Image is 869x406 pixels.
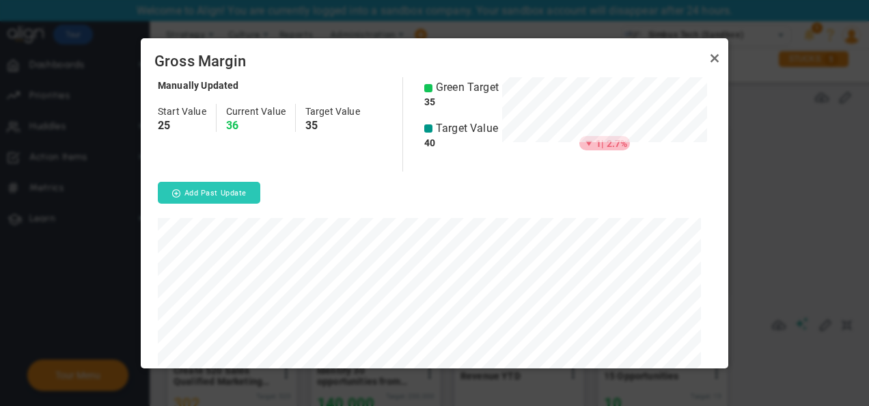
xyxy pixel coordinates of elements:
h4: 35 [424,96,502,108]
h4: 25 [158,120,206,132]
span: Start Value [158,106,206,117]
button: Add Past Update [158,182,260,204]
h4: Manually Updated [158,79,239,92]
span: Target Value [436,121,498,137]
span: Green Target [436,80,499,96]
h4: 40 [424,137,502,149]
a: Close [706,51,723,67]
h4: 36 [226,120,286,132]
span: Current Value [226,106,286,117]
span: Target Value [305,106,360,117]
span: Gross Margin [154,52,715,71]
h4: 35 [305,120,360,132]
